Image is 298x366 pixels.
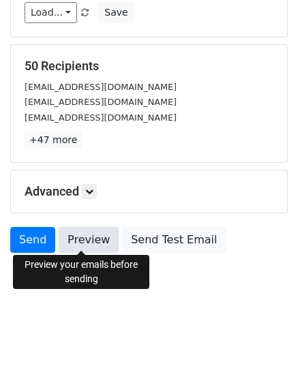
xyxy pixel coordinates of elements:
a: Send Test Email [122,227,226,253]
a: Preview [59,227,119,253]
small: [EMAIL_ADDRESS][DOMAIN_NAME] [25,97,177,107]
small: [EMAIL_ADDRESS][DOMAIN_NAME] [25,112,177,123]
h5: 50 Recipients [25,59,273,74]
a: Send [10,227,55,253]
a: +47 more [25,132,82,149]
small: [EMAIL_ADDRESS][DOMAIN_NAME] [25,82,177,92]
iframe: Chat Widget [230,301,298,366]
button: Save [98,2,134,23]
div: Preview your emails before sending [13,255,149,289]
a: Load... [25,2,77,23]
h5: Advanced [25,184,273,199]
